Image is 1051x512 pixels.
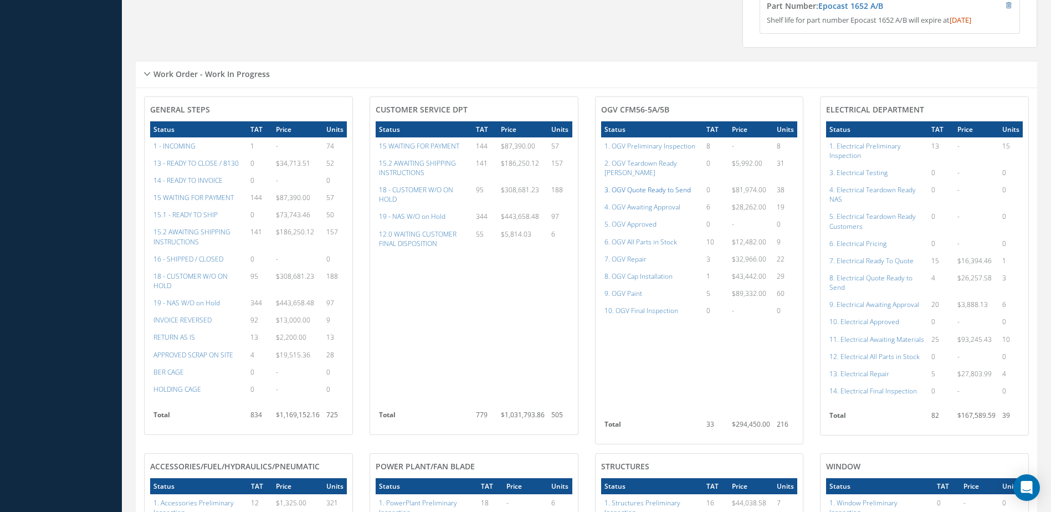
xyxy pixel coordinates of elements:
td: 13 [928,137,954,164]
a: 4. OGV Awaiting Approval [604,202,680,212]
span: $186,250.12 [501,158,539,168]
td: 60 [773,285,797,302]
span: - [963,498,966,508]
span: $34,713.51 [276,158,310,168]
td: 1 [703,268,729,285]
span: $26,257.58 [957,273,992,283]
td: 0 [703,302,729,319]
td: 144 [473,137,498,155]
span: - [732,219,734,229]
span: $16,394.46 [957,256,992,265]
a: 6. OGV All Parts in Stock [604,237,677,247]
td: 13 [247,329,272,346]
td: 0 [928,235,954,252]
th: Status [150,478,248,494]
h4: Accessories/Fuel/Hydraulics/Pneumatic [150,462,347,472]
span: - [276,176,278,185]
td: 33 [703,416,729,438]
th: Price [960,478,999,494]
th: TAT [478,478,503,494]
td: 188 [548,181,572,208]
a: BER CAGE [153,367,184,377]
a: 8. OGV Cap Installation [604,272,673,281]
td: 38 [773,181,797,198]
th: Status [826,478,933,494]
h4: Structures [601,462,798,472]
th: TAT [248,478,273,494]
span: $5,814.03 [501,229,531,239]
td: 0 [999,208,1023,234]
a: 1. Electrical Preliminary Inspection [829,141,901,160]
a: 10. OGV Final Inspection [604,306,678,315]
th: Status [826,121,927,137]
td: 39 [999,407,1023,429]
a: 1. OGV Preliminary Inspection [604,141,695,151]
th: Total [826,407,927,429]
th: Status [150,121,247,137]
th: Units [323,478,347,494]
td: 0 [999,164,1023,181]
td: 8 [703,137,729,155]
span: - [957,168,960,177]
th: Price [273,121,323,137]
td: 0 [928,208,954,234]
td: 0 [773,216,797,233]
td: 0 [928,313,954,330]
span: $186,250.12 [276,227,314,237]
td: 344 [247,294,272,311]
th: Price [729,121,773,137]
a: 7. Electrical Ready To Quote [829,256,914,265]
td: 141 [473,155,498,181]
span: $44,038.58 [732,498,766,508]
td: 0 [247,381,272,398]
td: 1 [999,252,1023,269]
span: - [957,352,960,361]
th: Status [601,478,704,494]
span: - [957,141,960,151]
td: 0 [323,250,347,268]
td: 82 [928,407,954,429]
td: 188 [323,268,347,294]
span: $1,169,152.16 [276,410,320,419]
a: 19 - NAS W/O on Hold [153,298,220,308]
th: Units [999,121,1023,137]
span: - [957,239,960,248]
th: Units [548,478,572,494]
a: 13 - READY TO CLOSE / 8130 [153,158,239,168]
a: 4. Electrical Teardown Ready NAS [829,185,916,204]
td: 4 [928,269,954,296]
a: 7. OGV Repair [604,254,647,264]
span: - [506,498,509,508]
a: APPROVED SCRAP ON SITE [153,350,233,360]
span: - [732,306,734,315]
td: 13 [323,329,347,346]
span: - [957,386,960,396]
td: 95 [473,181,498,208]
td: 25 [928,331,954,348]
span: - [732,141,734,151]
span: - [957,212,960,221]
th: Price [954,121,999,137]
td: 505 [548,407,572,429]
a: 14. Electrical Final Inspection [829,386,917,396]
a: 3. Electrical Testing [829,168,888,177]
a: 18 - CUSTOMER W/O ON HOLD [379,185,453,204]
td: 779 [473,407,498,429]
span: $308,681.23 [501,185,539,194]
h4: CUSTOMER SERVICE DPT [376,105,572,115]
a: 2. OGV Teardown Ready [PERSON_NAME] [604,158,677,177]
span: $12,482.00 [732,237,766,247]
span: $73,743.46 [276,210,310,219]
td: 216 [773,416,797,438]
span: $5,992.00 [732,158,762,168]
th: TAT [928,121,954,137]
td: 0 [999,348,1023,365]
th: TAT [473,121,498,137]
td: 0 [323,172,347,189]
span: - [276,141,278,151]
a: 19 - NAS W/O on Hold [379,212,445,221]
a: 14 - READY TO INVOICE [153,176,223,185]
td: 22 [773,250,797,268]
td: 29 [773,268,797,285]
td: 0 [247,363,272,381]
